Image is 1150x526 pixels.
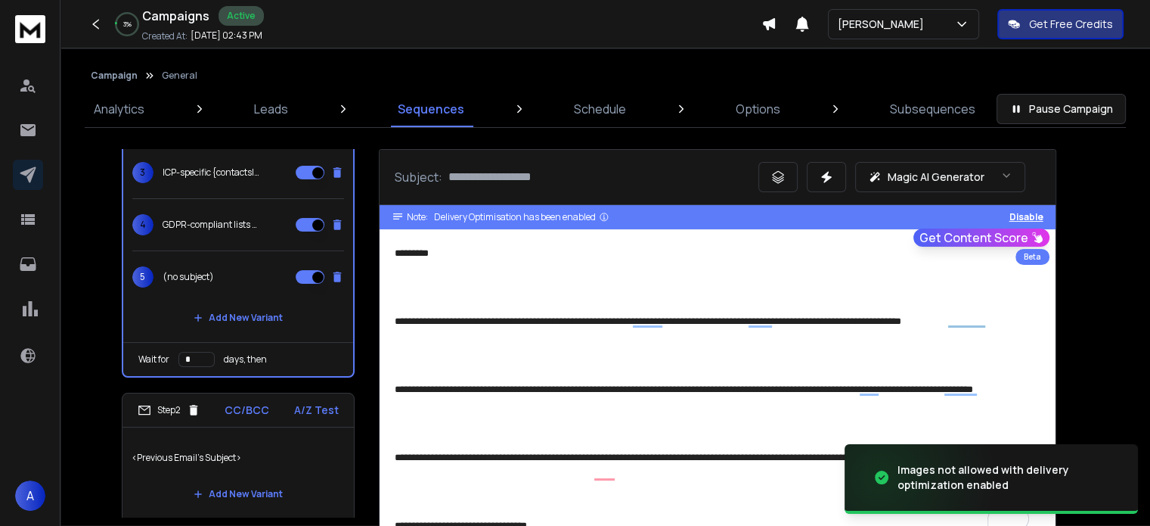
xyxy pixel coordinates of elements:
p: Magic AI Generator [888,170,984,185]
p: Options [736,100,780,118]
button: A [15,481,45,511]
button: Magic AI Generator [855,162,1025,192]
p: ICP-specific {contacts|leads|people} for {{companyName}} [163,167,259,179]
a: Subsequences [881,91,984,127]
a: Sequences [389,91,473,127]
p: 3 % [123,20,132,29]
p: Leads [254,100,288,118]
p: A/Z Test [294,403,339,418]
p: Subject: [395,168,442,186]
button: Pause Campaign [997,94,1126,124]
div: Step 2 [138,403,200,417]
img: logo [15,15,45,43]
p: [DATE] 02:43 PM [191,30,262,42]
p: CC/BCC [225,403,269,418]
span: 3 [132,162,153,183]
h1: Campaigns [142,7,209,25]
p: General [162,70,197,82]
p: <Previous Email's Subject> [132,437,345,479]
p: GDPR-compliant lists for {{companyName}} [163,219,259,231]
a: Analytics [85,91,153,127]
button: Campaign [91,70,138,82]
div: Beta [1015,249,1049,265]
p: Created At: [142,30,188,42]
div: Active [219,6,264,26]
span: Note: [407,211,428,223]
p: Schedule [574,100,626,118]
p: Analytics [94,100,144,118]
a: Leads [245,91,297,127]
p: (no subject) [163,271,214,283]
span: 5 [132,266,153,288]
a: Options [727,91,789,127]
p: Sequences [398,100,464,118]
button: Get Content Score [913,229,1049,247]
span: 4 [132,214,153,235]
p: Get Free Credits [1029,17,1113,32]
button: Add New Variant [181,479,295,509]
a: Schedule [565,91,635,127]
button: Disable [1009,211,1043,223]
div: Images not allowed with delivery optimization enabled [897,462,1120,493]
button: Add New Variant [181,303,295,333]
img: image [845,433,996,523]
p: days, then [224,353,267,366]
button: Get Free Credits [997,9,1124,39]
div: Delivery Optimisation has been enabled [434,211,609,223]
p: Subsequences [890,100,975,118]
p: Wait for [138,353,169,366]
p: [PERSON_NAME] [838,17,930,32]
